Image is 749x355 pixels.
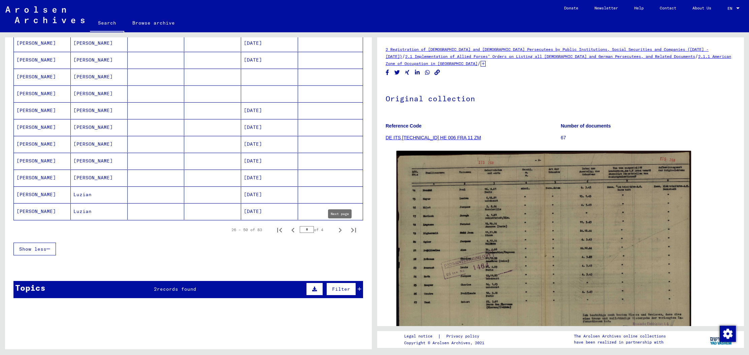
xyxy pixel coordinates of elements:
button: Last page [347,223,360,237]
a: Privacy policy [441,333,487,340]
mat-cell: [PERSON_NAME] [14,186,71,203]
span: Show less [19,246,46,252]
mat-cell: [PERSON_NAME] [14,35,71,51]
mat-cell: [PERSON_NAME] [14,203,71,220]
mat-cell: [PERSON_NAME] [71,52,128,68]
mat-cell: [PERSON_NAME] [14,102,71,119]
button: Share on LinkedIn [414,68,421,77]
span: / [402,53,405,59]
mat-cell: [PERSON_NAME] [71,102,128,119]
b: Reference Code [386,123,422,129]
span: / [478,60,481,66]
button: Previous page [286,223,300,237]
a: 2.1 Implementation of Allied Forces’ Orders on Listing all [DEMOGRAPHIC_DATA] and German Persecut... [405,54,695,59]
button: Share on Xing [404,68,411,77]
mat-cell: [PERSON_NAME] [71,35,128,51]
mat-cell: [DATE] [241,136,298,152]
p: The Arolsen Archives online collections [574,333,666,339]
a: Search [90,15,124,32]
img: Arolsen_neg.svg [5,6,85,23]
mat-cell: [DATE] [241,203,298,220]
mat-cell: [PERSON_NAME] [14,170,71,186]
a: Browse archive [124,15,183,31]
a: 2 Registration of [DEMOGRAPHIC_DATA] and [DEMOGRAPHIC_DATA] Persecutees by Public Institutions, S... [386,47,709,59]
p: have been realized in partnership with [574,339,666,345]
div: of 4 [300,226,333,233]
div: Topics [15,282,45,294]
mat-cell: [DATE] [241,35,298,51]
a: Legal notice [404,333,438,340]
p: 67 [561,134,736,141]
button: Filter [326,283,356,295]
button: Share on Twitter [394,68,401,77]
mat-cell: [PERSON_NAME] [14,119,71,136]
mat-cell: [PERSON_NAME] [71,119,128,136]
mat-cell: [PERSON_NAME] [14,153,71,169]
button: Show less [13,243,56,255]
button: Share on Facebook [384,68,391,77]
mat-cell: [PERSON_NAME] [71,153,128,169]
img: yv_logo.png [709,331,734,348]
mat-cell: [DATE] [241,119,298,136]
mat-cell: [DATE] [241,52,298,68]
mat-cell: Luzian [71,186,128,203]
mat-cell: [DATE] [241,170,298,186]
button: First page [273,223,286,237]
span: records found [157,286,196,292]
mat-cell: [DATE] [241,153,298,169]
span: 2 [154,286,157,292]
mat-cell: [PERSON_NAME] [71,69,128,85]
mat-cell: [PERSON_NAME] [14,69,71,85]
span: Filter [332,286,350,292]
div: 26 – 50 of 83 [231,227,262,233]
span: / [695,53,698,59]
mat-cell: [PERSON_NAME] [14,136,71,152]
span: EN [727,6,735,11]
mat-cell: [PERSON_NAME] [71,170,128,186]
button: Copy link [434,68,441,77]
mat-cell: [PERSON_NAME] [14,52,71,68]
a: DE ITS [TECHNICAL_ID] HE 006 FRA 11 ZM [386,135,481,140]
p: Copyright © Arolsen Archives, 2021 [404,340,487,346]
b: Number of documents [561,123,611,129]
div: | [404,333,487,340]
mat-cell: [DATE] [241,186,298,203]
mat-cell: [PERSON_NAME] [71,136,128,152]
img: Change consent [720,326,736,342]
mat-cell: [PERSON_NAME] [14,85,71,102]
mat-cell: Luzian [71,203,128,220]
h1: Original collection [386,83,736,113]
button: Share on WhatsApp [424,68,431,77]
mat-cell: [DATE] [241,102,298,119]
mat-cell: [PERSON_NAME] [71,85,128,102]
button: Next page [333,223,347,237]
